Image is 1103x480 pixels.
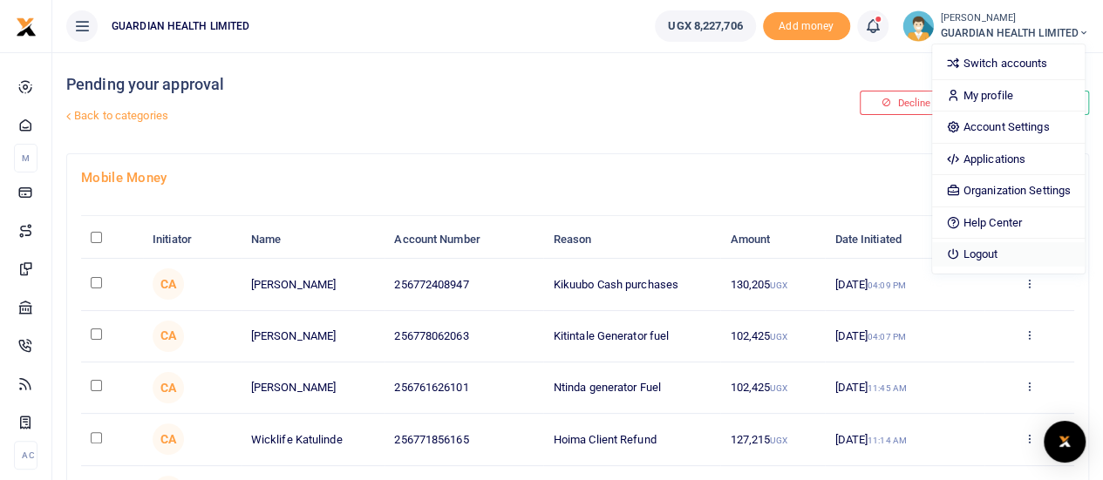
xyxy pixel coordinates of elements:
[16,19,37,32] a: logo-small logo-large logo-large
[868,383,907,393] small: 11:45 AM
[868,332,906,341] small: 04:07 PM
[242,311,385,362] td: [PERSON_NAME]
[153,372,184,403] span: Catherine Ainomugisha
[720,259,825,310] td: 130,205
[825,311,984,362] td: [DATE]
[825,259,984,310] td: [DATE]
[770,383,786,393] small: UGX
[932,211,1085,235] a: Help Center
[932,242,1085,267] a: Logout
[868,281,906,290] small: 04:09 PM
[763,18,850,31] a: Add money
[868,436,907,445] small: 11:14 AM
[720,311,825,362] td: 102,425
[648,10,762,42] li: Wallet ballance
[763,12,850,41] span: Add money
[770,332,786,341] small: UGX
[14,144,37,172] li: M
[668,17,742,35] span: UGX 8,227,706
[385,221,543,259] th: Account Number: activate to sort column ascending
[543,414,720,465] td: Hoima Client Refund
[860,91,966,115] button: Decline All
[902,10,934,42] img: profile-user
[720,414,825,465] td: 127,215
[242,221,385,259] th: Name: activate to sort column ascending
[242,259,385,310] td: [PERSON_NAME]
[543,311,720,362] td: Kitintale Generator fuel
[932,179,1085,203] a: Organization Settings
[81,168,1074,187] h4: Mobile Money
[825,362,984,414] td: [DATE]
[932,115,1085,139] a: Account Settings
[543,221,720,259] th: Reason: activate to sort column ascending
[385,362,543,414] td: 256761626101
[932,51,1085,76] a: Switch accounts
[385,311,543,362] td: 256778062063
[655,10,755,42] a: UGX 8,227,706
[81,221,143,259] th: : activate to sort column descending
[385,259,543,310] td: 256772408947
[902,10,1089,42] a: profile-user [PERSON_NAME] GUARDIAN HEALTH LIMITED
[385,414,543,465] td: 256771856165
[941,25,1089,41] span: GUARDIAN HEALTH LIMITED
[932,147,1085,172] a: Applications
[16,17,37,37] img: logo-small
[720,362,825,414] td: 102,425
[941,11,1089,26] small: [PERSON_NAME]
[720,221,825,259] th: Amount: activate to sort column ascending
[932,84,1085,108] a: My profile
[153,268,184,300] span: Catherine Ainomugisha
[242,362,385,414] td: [PERSON_NAME]
[66,75,744,94] h4: Pending your approval
[543,259,720,310] td: Kikuubo Cash purchases
[770,436,786,445] small: UGX
[14,441,37,470] li: Ac
[62,101,744,131] a: Back to categories
[242,414,385,465] td: Wicklife Katulinde
[143,221,242,259] th: Initiator: activate to sort column ascending
[105,18,256,34] span: GUARDIAN HEALTH LIMITED
[1044,421,1086,463] div: Open Intercom Messenger
[763,12,850,41] li: Toup your wallet
[770,281,786,290] small: UGX
[825,414,984,465] td: [DATE]
[153,423,184,455] span: Catherine Ainomugisha
[153,321,184,352] span: Catherine Ainomugisha
[543,362,720,414] td: Ntinda generator Fuel
[825,221,984,259] th: Date Initiated: activate to sort column ascending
